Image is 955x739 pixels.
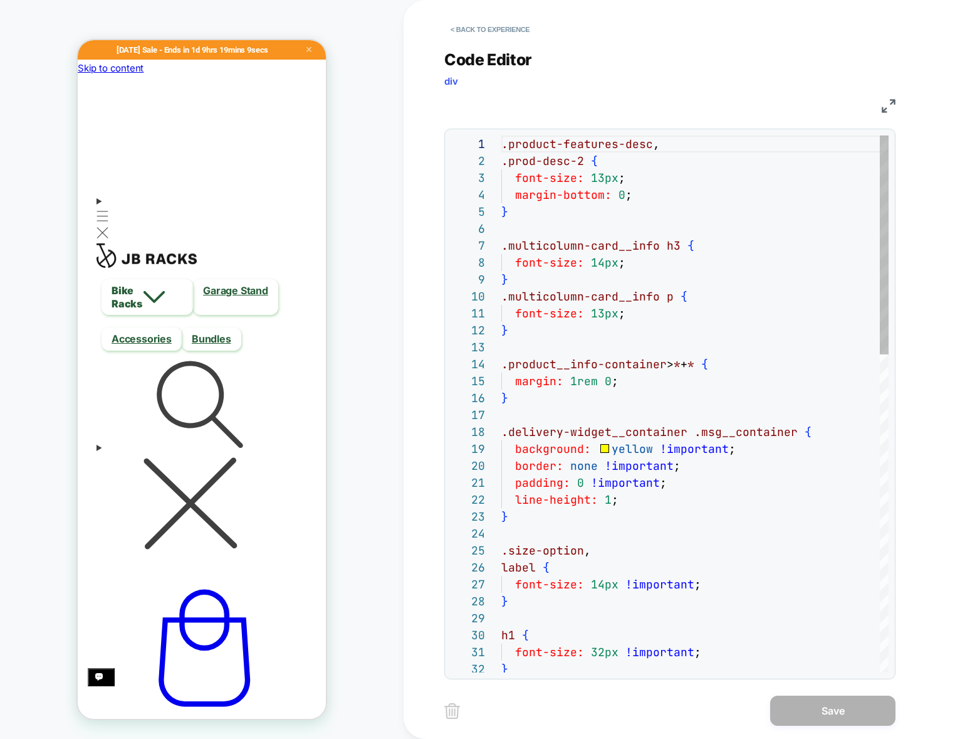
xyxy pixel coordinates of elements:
div: 30 [451,627,485,644]
a: Garage Stand [125,244,190,257]
div: 19 [451,440,485,457]
span: } [501,662,508,676]
span: { [591,154,598,168]
span: + [681,357,687,371]
span: margin: [515,374,563,388]
span: , [653,137,660,151]
a: [DATE] Sale - Ends in 1d 9hrs 19mins 9secs [13,3,217,17]
span: .prod-desc-2 [501,154,584,168]
div: 24 [451,525,485,542]
span: 0 [577,476,584,490]
div: 9 [451,271,485,288]
div: 10 [451,288,485,305]
a: JB Racks | USA [19,203,229,232]
img: JB Racks | USA [19,203,119,227]
span: ; [618,306,625,321]
div: 23 [451,508,485,525]
img: delete [444,703,460,719]
div: 3 [451,169,485,186]
span: .delivery-widget__container [501,425,687,439]
div: 7 [451,237,485,254]
inbox-online-store-chat: Shopify online store chat [10,628,37,669]
div: 29 [451,610,485,627]
span: 14px [591,255,618,270]
span: ; [625,188,632,202]
span: !important [625,645,694,659]
span: { [687,238,694,253]
span: } [501,272,508,287]
span: , [584,543,591,558]
span: ; [618,255,625,270]
span: font-size: [515,171,584,185]
div: 31 [451,644,485,661]
span: Bike Racks [34,244,65,270]
div: 21 [451,474,485,491]
span: [DATE] Sale - Ends in [39,3,112,17]
span: { [543,560,550,575]
span: 1d 9hrs 19mins 9secs [113,3,190,17]
span: { [805,425,811,439]
div: 5 [451,203,485,220]
span: Code Editor [444,50,532,69]
a: Bundles [114,292,154,306]
div: 18 [451,423,485,440]
div: 11 [451,305,485,322]
div: 6 [451,220,485,237]
span: !important [605,459,674,473]
span: .product__info-container [501,357,667,371]
button: × [224,3,239,18]
span: .multicolumn-card__info [501,238,660,253]
span: .product-features-desc [501,137,653,151]
span: ; [694,645,701,659]
div: 12 [451,322,485,339]
span: font-size: [515,306,584,321]
span: ; [660,476,667,490]
span: ; [729,442,736,456]
button: Save [770,696,895,726]
a: Accessories [34,292,94,306]
span: ; [612,374,618,388]
span: p [667,289,674,304]
div: 32 [451,661,485,678]
span: padding: [515,476,570,490]
div: 17 [451,407,485,423]
div: 2 [451,152,485,169]
span: font-size: [515,255,584,270]
span: { [522,628,529,642]
span: label [501,560,536,575]
span: 0 [605,374,612,388]
span: 1rem [570,374,598,388]
span: background: [515,442,591,456]
div: 1 [451,136,485,152]
span: 1 [605,492,612,507]
span: } [501,323,508,338]
span: } [501,205,508,219]
div: 4 [451,186,485,203]
summary: Search [19,317,229,515]
div: 8 [451,254,485,271]
div: 20 [451,457,485,474]
img: fullscreen [882,99,895,113]
div: 25 [451,542,485,559]
span: div [444,75,458,87]
span: .size-option [501,543,584,558]
span: ; [694,577,701,592]
span: } [501,509,508,524]
div: 28 [451,593,485,610]
div: 22 [451,491,485,508]
span: !important [660,442,729,456]
span: 0 [618,188,625,202]
span: 13px [591,306,618,321]
span: ; [674,459,681,473]
div: 14 [451,356,485,373]
span: ; [612,492,618,507]
span: 14px [591,577,618,592]
span: { [701,357,708,371]
div: 15 [451,373,485,390]
button: < Back to experience [444,19,536,40]
span: none [570,459,598,473]
span: } [501,594,508,609]
span: } [501,391,508,405]
span: 32px [591,645,618,659]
